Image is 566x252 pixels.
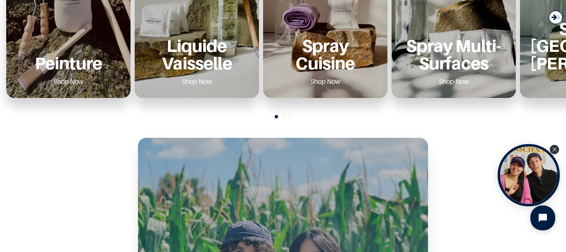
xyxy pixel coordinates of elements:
div: Open Tolstoy [498,144,560,206]
span: Go to slide 3 [288,115,291,118]
a: Shop Now [172,75,222,88]
a: Liquide Vaisselle [145,37,249,71]
div: Next slide [549,11,562,24]
a: Peinture [16,54,121,71]
a: Shop Now [300,75,351,88]
span: Go to slide 1 [275,115,278,118]
iframe: Tidio Chat [523,198,562,237]
div: Open Tolstoy widget [498,144,560,206]
div: Tolstoy bubble widget [498,144,560,206]
a: Spray Multi-Surfaces [402,37,506,71]
span: Go to slide 2 [281,115,285,118]
a: Shop Now [44,75,94,88]
a: Spray Cuisine [273,37,377,71]
div: Close Tolstoy widget [550,145,559,154]
a: Shop Now [429,75,479,88]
